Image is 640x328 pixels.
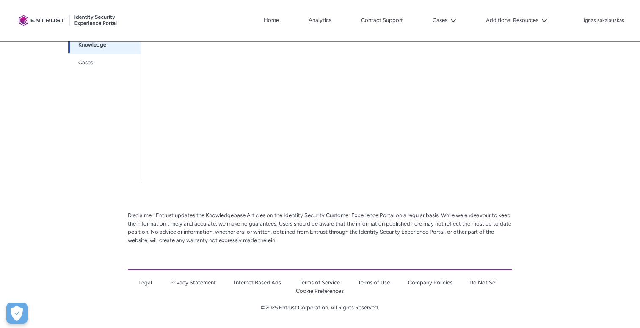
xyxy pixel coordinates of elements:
[78,41,106,49] span: Knowledge
[296,288,344,294] a: Cookie Preferences
[469,279,498,286] a: Do Not Sell
[138,279,152,286] a: Legal
[128,303,512,312] p: ©2025 Entrust Corporation. All Rights Reserved.
[306,14,334,27] a: Analytics, opens in new tab
[170,279,216,286] a: Privacy Statement
[583,16,625,24] button: User Profile ignas.sakalauskas
[601,289,640,328] iframe: Qualified Messenger
[6,303,28,324] button: Open Preferences
[358,279,390,286] a: Terms of Use
[430,14,458,27] button: Cases
[68,54,141,72] a: Cases
[299,279,340,286] a: Terms of Service
[484,14,549,27] button: Additional Resources
[262,14,281,27] a: Home
[408,279,452,286] a: Company Policies
[78,58,93,67] span: Cases
[234,279,281,286] a: Internet Based Ads
[584,18,624,24] p: ignas.sakalauskas
[359,14,405,27] a: Contact Support
[6,303,28,324] div: Cookie Preferences
[68,36,141,54] a: Knowledge
[128,211,512,244] p: Disclaimer: Entrust updates the Knowledgebase Articles on the Identity Security Customer Experien...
